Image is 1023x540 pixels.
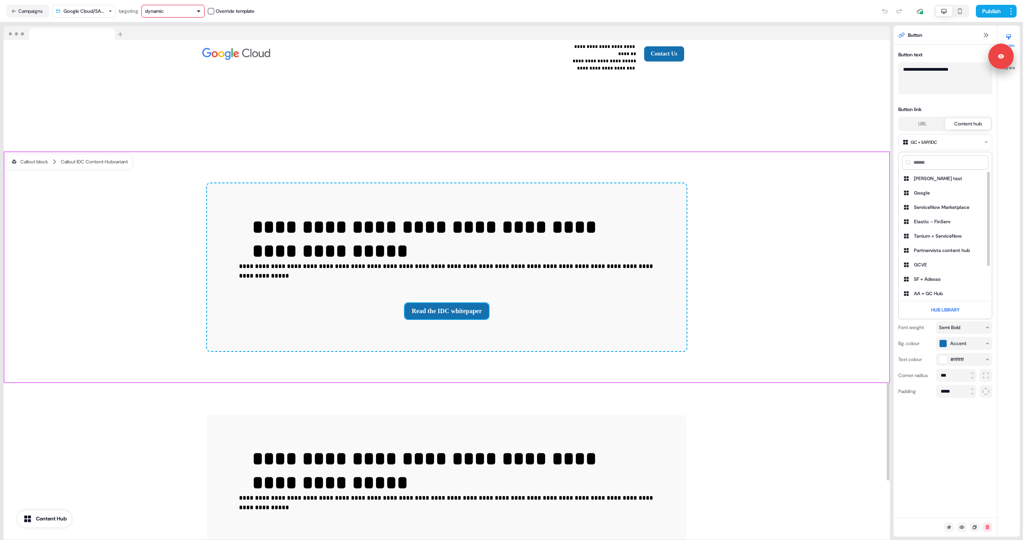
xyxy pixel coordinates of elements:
[997,30,1020,48] button: Styles
[898,369,933,382] div: Corner radius
[914,218,950,226] div: Elastic - FinServ
[644,46,685,62] button: Contact Us
[914,232,962,240] div: Tanium + ServiceNow
[898,385,933,398] div: Padding
[119,7,138,15] div: targeting
[64,7,105,15] div: Google Cloud/SAP/Rise v2.2
[898,105,992,113] div: Button link
[911,139,937,146] div: GC + SAP/IDC
[976,5,1005,18] button: Publish
[914,203,969,211] div: ServiceNow Marketplace
[950,339,966,347] span: Accent
[145,7,164,15] div: dynamic
[898,353,933,366] div: Text colour
[898,52,922,58] label: Button text
[405,303,489,319] button: Read the IDC whitepaper
[11,158,48,166] div: Callout block
[61,158,128,166] div: Callout IDC Content Hub variant
[914,290,943,298] div: AA + GC Hub
[898,321,933,334] div: Font weight
[4,26,126,40] img: Browser topbar
[900,118,945,129] button: URL
[6,5,49,18] button: Campaigns
[202,48,270,60] img: Image
[914,189,930,197] div: Google
[908,31,922,39] span: Button
[900,303,990,317] a: Hub Library
[914,261,927,269] div: GCVE
[939,324,960,332] div: Semi Bold
[914,175,962,183] div: [PERSON_NAME] test
[36,515,67,523] div: Content Hub
[216,7,255,15] div: Override template
[914,275,941,283] div: SF + Adesso
[914,246,970,254] div: Partnervista content hub
[898,337,933,350] div: Bg. colour
[950,355,964,363] span: #ffffff
[945,118,991,129] button: Content hub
